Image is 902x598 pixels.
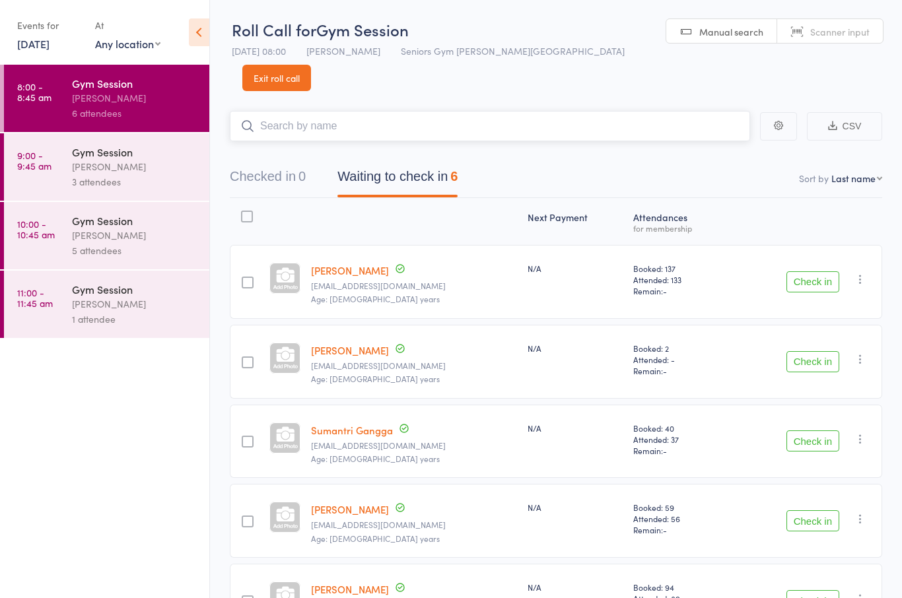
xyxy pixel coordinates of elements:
span: Remain: [633,524,726,535]
input: Search by name [230,111,750,141]
span: Booked: 94 [633,581,726,593]
button: Check in [786,510,839,531]
a: [PERSON_NAME] [311,343,389,357]
div: Atten­dances [628,204,732,239]
div: N/A [528,502,623,513]
div: 6 [450,169,458,183]
button: Checked in0 [230,162,306,197]
small: helenmurden85@gmail.com [311,520,517,529]
span: - [663,524,667,535]
span: [DATE] 08:00 [232,44,286,57]
span: Scanner input [810,25,870,38]
span: - [663,445,667,456]
a: Exit roll call [242,65,311,91]
div: Next Payment [522,204,628,239]
span: Attended: 133 [633,274,726,285]
small: kdcallig@gmail.com [311,361,517,370]
button: Waiting to check in6 [337,162,458,197]
a: 9:00 -9:45 amGym Session[PERSON_NAME]3 attendees [4,133,209,201]
span: Age: [DEMOGRAPHIC_DATA] years [311,533,440,544]
div: for membership [633,224,726,232]
time: 8:00 - 8:45 am [17,81,52,102]
div: 0 [298,169,306,183]
div: Events for [17,15,82,36]
div: 1 attendee [72,312,198,327]
span: Gym Session [316,18,409,40]
div: Any location [95,36,160,51]
small: yvonnee5@bigpond.com [311,281,517,290]
span: Attended: 37 [633,434,726,445]
a: 11:00 -11:45 amGym Session[PERSON_NAME]1 attendee [4,271,209,338]
button: Check in [786,351,839,372]
a: [DATE] [17,36,50,51]
a: 10:00 -10:45 amGym Session[PERSON_NAME]5 attendees [4,202,209,269]
a: Sumantri Gangga [311,423,393,437]
button: Check in [786,271,839,292]
span: Booked: 2 [633,343,726,354]
div: [PERSON_NAME] [72,296,198,312]
time: 11:00 - 11:45 am [17,287,53,308]
span: Attended: - [633,354,726,365]
span: Age: [DEMOGRAPHIC_DATA] years [311,453,440,464]
span: Attended: 56 [633,513,726,524]
div: N/A [528,343,623,354]
button: CSV [807,112,882,141]
div: [PERSON_NAME] [72,90,198,106]
button: Check in [786,430,839,451]
div: Gym Session [72,213,198,228]
small: sumantri.gangga@gmail.com [311,441,517,450]
span: - [663,285,667,296]
div: 5 attendees [72,243,198,258]
span: Roll Call for [232,18,316,40]
a: 8:00 -8:45 amGym Session[PERSON_NAME]6 attendees [4,65,209,132]
time: 9:00 - 9:45 am [17,150,52,171]
span: Booked: 40 [633,422,726,434]
span: - [663,365,667,376]
span: Age: [DEMOGRAPHIC_DATA] years [311,293,440,304]
div: Last name [831,172,876,185]
div: 6 attendees [72,106,198,121]
div: N/A [528,581,623,593]
time: 10:00 - 10:45 am [17,218,55,240]
div: [PERSON_NAME] [72,228,198,243]
a: [PERSON_NAME] [311,502,389,516]
span: Remain: [633,365,726,376]
span: Seniors Gym [PERSON_NAME][GEOGRAPHIC_DATA] [401,44,625,57]
div: Gym Session [72,282,198,296]
div: N/A [528,422,623,434]
span: Remain: [633,445,726,456]
div: Gym Session [72,76,198,90]
a: [PERSON_NAME] [311,582,389,596]
div: Gym Session [72,145,198,159]
span: Booked: 59 [633,502,726,513]
a: [PERSON_NAME] [311,263,389,277]
div: 3 attendees [72,174,198,189]
span: Booked: 137 [633,263,726,274]
div: At [95,15,160,36]
div: N/A [528,263,623,274]
span: Manual search [699,25,763,38]
span: [PERSON_NAME] [306,44,380,57]
label: Sort by [799,172,829,185]
span: Remain: [633,285,726,296]
span: Age: [DEMOGRAPHIC_DATA] years [311,373,440,384]
div: [PERSON_NAME] [72,159,198,174]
